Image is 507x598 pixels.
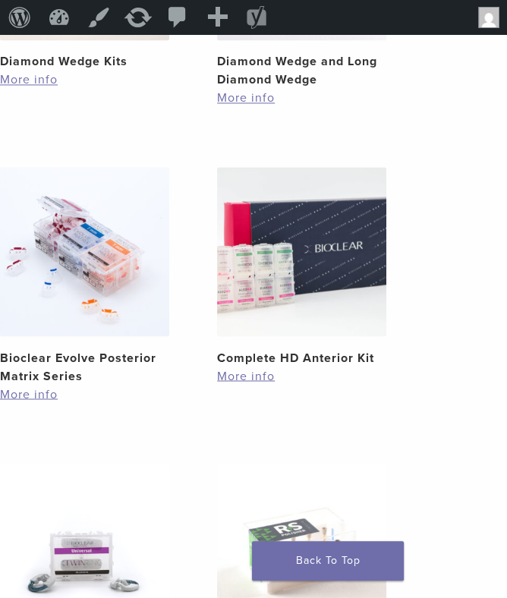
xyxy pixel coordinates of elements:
[217,167,386,336] img: Complete HD Anterior Kit
[217,167,386,367] a: Complete HD Anterior KitComplete HD Anterior Kit
[217,52,386,89] h2: Diamond Wedge and Long Diamond Wedge
[217,348,386,367] h2: Complete HD Anterior Kit
[217,367,386,385] a: More info
[217,89,386,107] a: More info
[252,541,404,581] a: Back To Top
